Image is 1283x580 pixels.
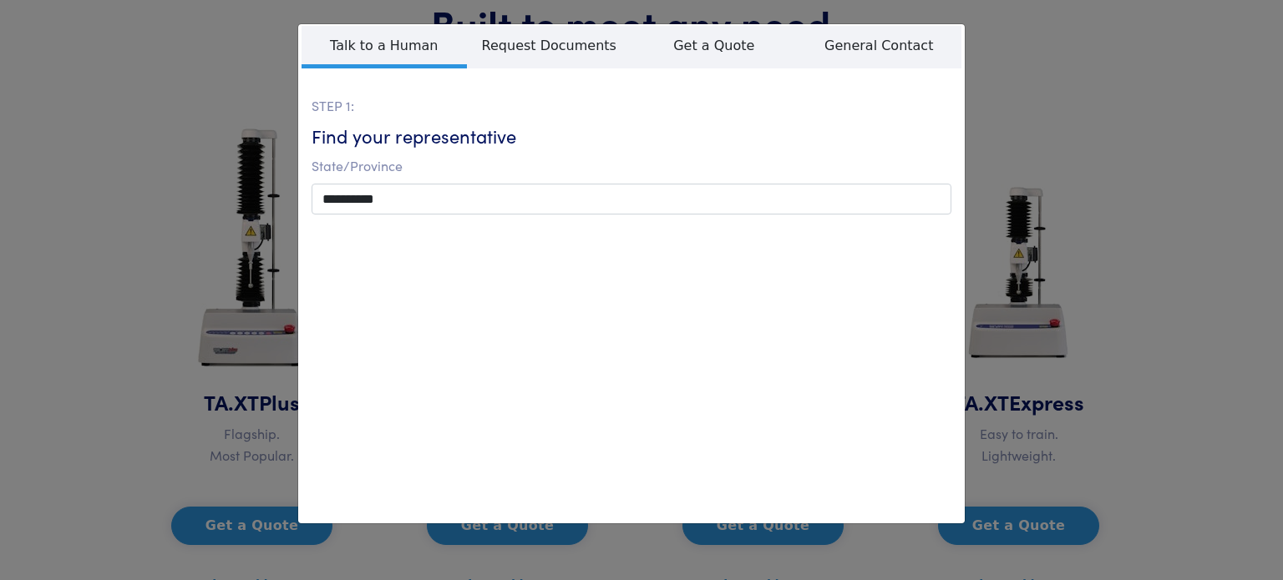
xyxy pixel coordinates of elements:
[631,26,797,64] span: Get a Quote
[312,155,951,177] p: State/Province
[467,26,632,64] span: Request Documents
[312,124,951,149] h6: Find your representative
[312,95,951,117] p: STEP 1:
[302,26,467,68] span: Talk to a Human
[797,26,962,64] span: General Contact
